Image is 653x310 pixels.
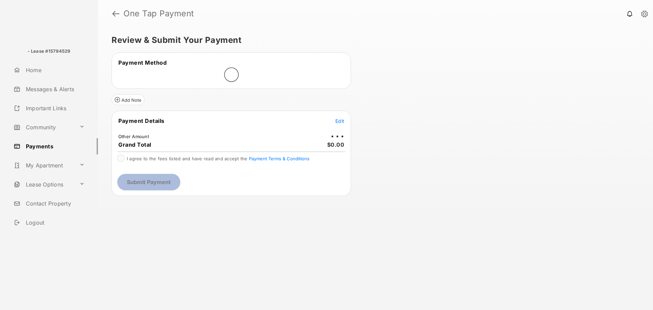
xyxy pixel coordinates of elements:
button: Submit Payment [117,174,180,190]
a: Contact Property [11,195,98,212]
a: My Apartment [11,157,77,174]
td: Other Amount [118,133,149,140]
a: Important Links [11,100,87,116]
span: $0.00 [327,141,345,148]
a: Messages & Alerts [11,81,98,97]
a: Logout [11,214,98,231]
strong: One Tap Payment [123,10,194,18]
span: Payment Method [118,59,167,66]
button: Add Note [112,94,145,105]
button: I agree to the fees listed and have read and accept the [249,156,309,161]
h5: Review & Submit Your Payment [112,36,634,44]
a: Payments [11,138,98,154]
a: Home [11,62,98,78]
a: Community [11,119,77,135]
button: Edit [335,117,344,124]
span: Payment Details [118,117,165,124]
span: Edit [335,118,344,124]
p: - Lease #15794529 [28,48,70,55]
span: Grand Total [118,141,151,148]
span: I agree to the fees listed and have read and accept the [127,156,309,161]
a: Lease Options [11,176,77,193]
